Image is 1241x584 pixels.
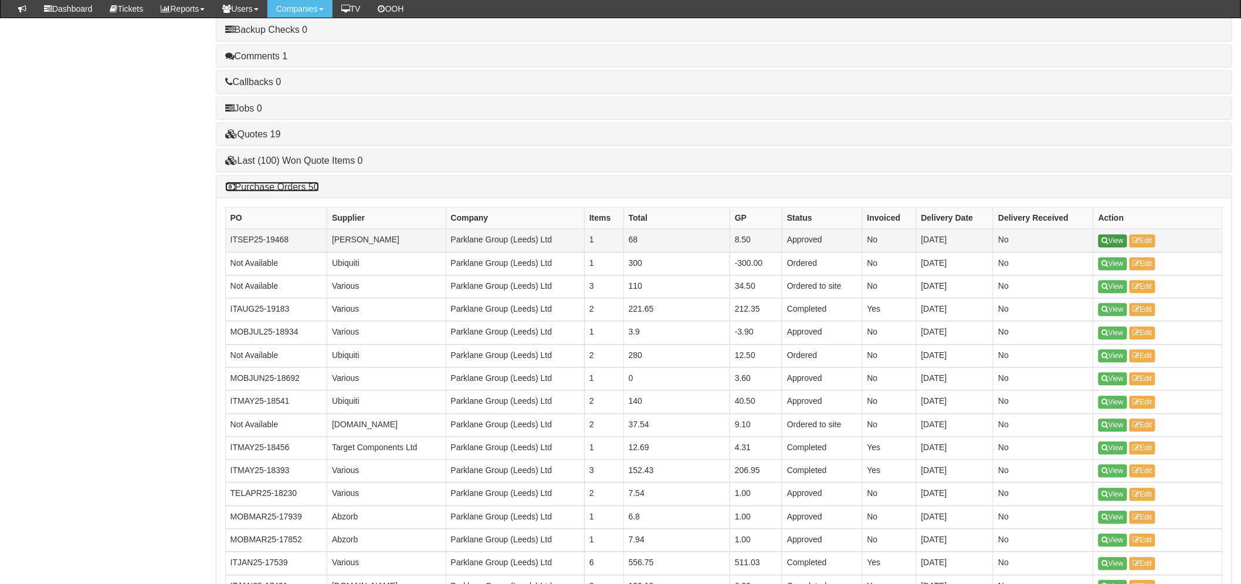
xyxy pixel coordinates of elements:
[446,552,584,575] td: Parklane Group (Leeds) Ltd
[1130,281,1156,293] a: Edit
[327,299,446,322] td: Various
[446,275,584,298] td: Parklane Group (Leeds) Ltd
[782,483,863,506] td: Approved
[623,208,730,229] th: Total
[994,322,1094,345] td: No
[623,322,730,345] td: 3.9
[730,391,782,414] td: 40.50
[1098,465,1127,478] a: View
[623,529,730,552] td: 7.94
[916,529,994,552] td: [DATE]
[862,414,916,437] td: No
[1098,558,1127,571] a: View
[916,368,994,391] td: [DATE]
[1130,558,1156,571] a: Edit
[1098,511,1127,524] a: View
[916,460,994,483] td: [DATE]
[862,483,916,506] td: No
[585,460,624,483] td: 3
[862,275,916,298] td: No
[1098,327,1127,340] a: View
[862,529,916,552] td: No
[994,391,1094,414] td: No
[1093,208,1222,229] th: Action
[782,414,863,437] td: Ordered to site
[1130,396,1156,409] a: Edit
[327,252,446,275] td: Ubiquiti
[327,483,446,506] td: Various
[327,368,446,391] td: Various
[730,208,782,229] th: GP
[862,368,916,391] td: No
[782,460,863,483] td: Completed
[446,483,584,506] td: Parklane Group (Leeds) Ltd
[916,252,994,275] td: [DATE]
[730,229,782,252] td: 8.50
[730,460,782,483] td: 206.95
[1130,303,1156,316] a: Edit
[225,414,327,437] td: Not Available
[730,275,782,298] td: 34.50
[782,368,863,391] td: Approved
[225,129,281,139] a: Quotes 19
[585,275,624,298] td: 3
[862,506,916,529] td: No
[446,299,584,322] td: Parklane Group (Leeds) Ltd
[623,299,730,322] td: 221.65
[1130,373,1156,386] a: Edit
[225,391,327,414] td: ITMAY25-18541
[623,414,730,437] td: 37.54
[782,391,863,414] td: Approved
[862,345,916,367] td: No
[916,391,994,414] td: [DATE]
[623,345,730,367] td: 280
[730,529,782,552] td: 1.00
[585,229,624,252] td: 1
[225,460,327,483] td: ITMAY25-18393
[225,51,288,61] a: Comments 1
[585,252,624,275] td: 1
[862,299,916,322] td: Yes
[1130,511,1156,524] a: Edit
[916,322,994,345] td: [DATE]
[916,345,994,367] td: [DATE]
[327,275,446,298] td: Various
[782,208,863,229] th: Status
[225,345,327,367] td: Not Available
[916,275,994,298] td: [DATE]
[623,552,730,575] td: 556.75
[623,460,730,483] td: 152.43
[1130,419,1156,432] a: Edit
[623,229,730,252] td: 68
[327,208,446,229] th: Supplier
[782,322,863,345] td: Approved
[225,322,327,345] td: MOBJUL25-18934
[446,391,584,414] td: Parklane Group (Leeds) Ltd
[1098,419,1127,432] a: View
[994,229,1094,252] td: No
[782,529,863,552] td: Approved
[782,506,863,529] td: Approved
[1130,534,1156,547] a: Edit
[782,437,863,460] td: Completed
[585,552,624,575] td: 6
[916,437,994,460] td: [DATE]
[994,252,1094,275] td: No
[225,229,327,252] td: ITSEP25-19468
[327,506,446,529] td: Abzorb
[730,506,782,529] td: 1.00
[1130,350,1156,363] a: Edit
[225,182,319,192] a: Purchase Orders 50
[916,506,994,529] td: [DATE]
[446,322,584,345] td: Parklane Group (Leeds) Ltd
[1130,465,1156,478] a: Edit
[327,414,446,437] td: [DOMAIN_NAME]
[730,252,782,275] td: -300.00
[623,368,730,391] td: 0
[994,345,1094,367] td: No
[623,506,730,529] td: 6.8
[446,460,584,483] td: Parklane Group (Leeds) Ltd
[225,252,327,275] td: Not Available
[994,506,1094,529] td: No
[730,483,782,506] td: 1.00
